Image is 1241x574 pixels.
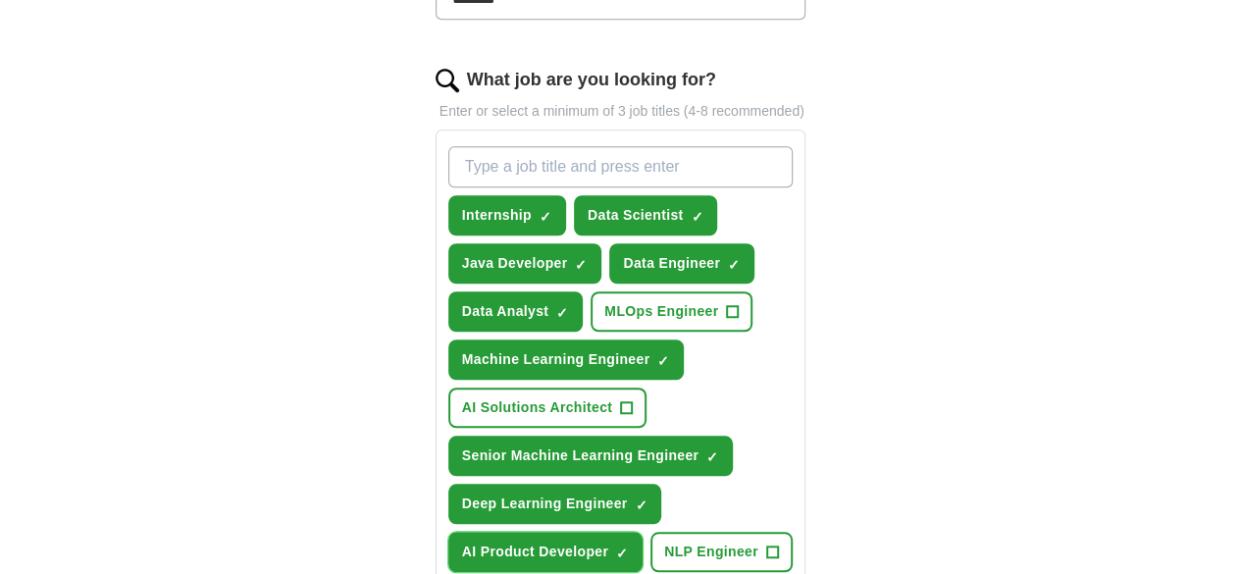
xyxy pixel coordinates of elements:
[540,209,551,225] span: ✓
[650,532,793,572] button: NLP Engineer
[448,388,646,428] button: AI Solutions Architect
[588,205,684,226] span: Data Scientist
[462,542,608,562] span: AI Product Developer
[616,546,628,561] span: ✓
[436,101,806,122] p: Enter or select a minimum of 3 job titles (4-8 recommended)
[448,532,643,572] button: AI Product Developer✓
[604,301,718,322] span: MLOps Engineer
[657,353,669,369] span: ✓
[591,291,752,332] button: MLOps Engineer
[462,494,628,514] span: Deep Learning Engineer
[623,253,720,274] span: Data Engineer
[462,349,650,370] span: Machine Learning Engineer
[462,253,568,274] span: Java Developer
[467,67,716,93] label: What job are you looking for?
[635,497,646,513] span: ✓
[448,339,685,380] button: Machine Learning Engineer✓
[448,291,584,332] button: Data Analyst✓
[462,301,549,322] span: Data Analyst
[448,146,794,187] input: Type a job title and press enter
[664,542,758,562] span: NLP Engineer
[556,305,568,321] span: ✓
[462,205,532,226] span: Internship
[574,195,718,235] button: Data Scientist✓
[448,484,662,524] button: Deep Learning Engineer✓
[728,257,740,273] span: ✓
[575,257,587,273] span: ✓
[691,209,702,225] span: ✓
[462,445,698,466] span: Senior Machine Learning Engineer
[609,243,754,284] button: Data Engineer✓
[448,243,602,284] button: Java Developer✓
[436,69,459,92] img: search.png
[462,397,612,418] span: AI Solutions Architect
[706,449,718,465] span: ✓
[448,195,566,235] button: Internship✓
[448,436,733,476] button: Senior Machine Learning Engineer✓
